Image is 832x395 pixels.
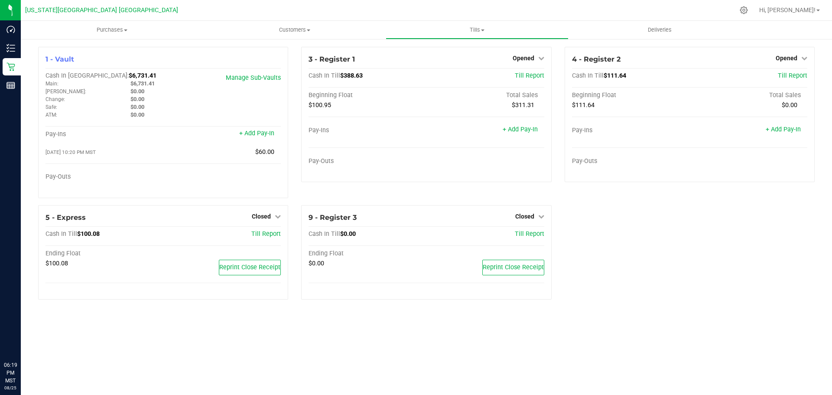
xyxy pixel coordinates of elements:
[309,101,331,109] span: $100.95
[309,230,340,238] span: Cash In Till
[130,88,144,95] span: $0.00
[129,72,156,79] span: $6,731.41
[309,127,426,134] div: Pay-Ins
[45,112,57,118] span: ATM:
[77,230,100,238] span: $100.08
[309,55,355,63] span: 3 - Register 1
[572,127,690,134] div: Pay-Ins
[219,260,281,275] button: Reprint Close Receipt
[45,104,57,110] span: Safe:
[572,157,690,165] div: Pay-Outs
[25,7,178,14] span: [US_STATE][GEOGRAPHIC_DATA] [GEOGRAPHIC_DATA]
[45,72,129,79] span: Cash In [GEOGRAPHIC_DATA]:
[309,260,324,267] span: $0.00
[572,55,621,63] span: 4 - Register 2
[515,230,544,238] a: Till Report
[513,55,534,62] span: Opened
[226,74,281,82] a: Manage Sub-Vaults
[6,44,15,52] inline-svg: Inventory
[9,326,35,352] iframe: Resource center
[21,26,203,34] span: Purchases
[255,148,274,156] span: $60.00
[309,91,426,99] div: Beginning Float
[6,62,15,71] inline-svg: Retail
[386,26,568,34] span: Tills
[309,72,340,79] span: Cash In Till
[204,26,385,34] span: Customers
[45,131,163,138] div: Pay-Ins
[203,21,386,39] a: Customers
[45,55,74,63] span: 1 - Vault
[239,130,274,137] a: + Add Pay-In
[689,91,807,99] div: Total Sales
[386,21,568,39] a: Tills
[604,72,626,79] span: $111.64
[309,213,357,222] span: 9 - Register 3
[503,126,538,133] a: + Add Pay-In
[636,26,683,34] span: Deliveries
[130,111,144,118] span: $0.00
[778,72,807,79] a: Till Report
[738,6,749,14] div: Manage settings
[482,260,544,275] button: Reprint Close Receipt
[130,104,144,110] span: $0.00
[21,21,203,39] a: Purchases
[45,88,86,95] span: [PERSON_NAME]:
[340,230,356,238] span: $0.00
[4,361,17,385] p: 06:19 PM MST
[130,80,155,87] span: $6,731.41
[309,250,426,258] div: Ending Float
[340,72,363,79] span: $388.63
[6,81,15,90] inline-svg: Reports
[251,230,281,238] a: Till Report
[766,126,801,133] a: + Add Pay-In
[45,149,96,155] span: [DATE] 10:20 PM MST
[45,173,163,181] div: Pay-Outs
[45,260,68,267] span: $100.08
[45,250,163,258] div: Ending Float
[512,101,534,109] span: $311.31
[426,91,544,99] div: Total Sales
[4,385,17,391] p: 08/25
[572,72,604,79] span: Cash In Till
[759,7,816,13] span: Hi, [PERSON_NAME]!
[45,230,77,238] span: Cash In Till
[572,101,595,109] span: $111.64
[515,72,544,79] a: Till Report
[130,96,144,102] span: $0.00
[45,96,65,102] span: Change:
[45,213,86,222] span: 5 - Express
[483,264,544,271] span: Reprint Close Receipt
[45,81,58,87] span: Main:
[309,157,426,165] div: Pay-Outs
[569,21,751,39] a: Deliveries
[219,264,280,271] span: Reprint Close Receipt
[515,213,534,220] span: Closed
[572,91,690,99] div: Beginning Float
[6,25,15,34] inline-svg: Dashboard
[782,101,797,109] span: $0.00
[252,213,271,220] span: Closed
[776,55,797,62] span: Opened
